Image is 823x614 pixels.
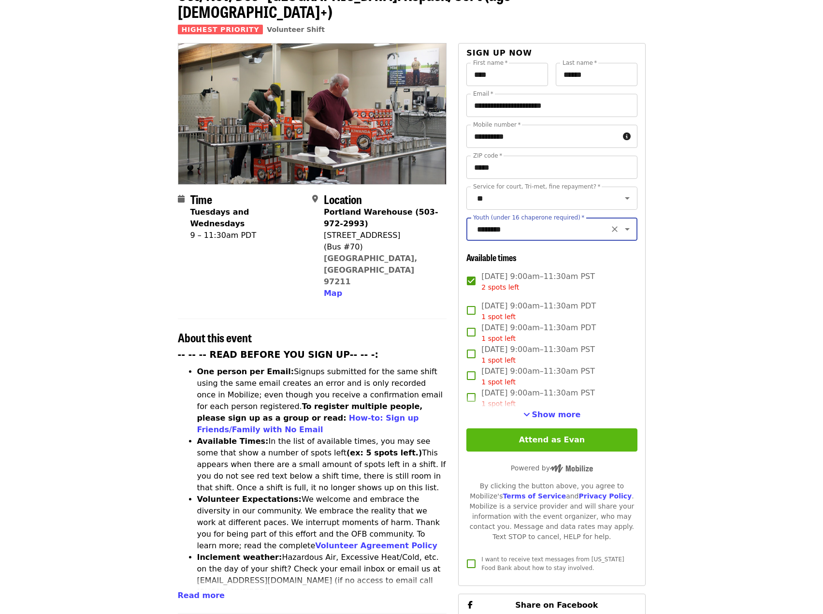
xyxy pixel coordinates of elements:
[197,437,269,446] strong: Available Times:
[197,366,447,436] li: Signups submitted for the same shift using the same email creates an error and is only recorded o...
[532,410,581,419] span: Show more
[523,409,581,421] button: See more timeslots
[190,207,249,228] strong: Tuesdays and Wednesdays
[623,132,631,141] i: circle-info icon
[178,590,225,601] button: Read more
[481,313,516,321] span: 1 spot left
[197,367,294,376] strong: One person per Email:
[197,413,419,434] a: How-to: Sign up Friends/Family with No Email
[315,541,437,550] a: Volunteer Agreement Policy
[197,495,302,504] strong: Volunteer Expectations:
[481,283,519,291] span: 2 spots left
[556,63,637,86] input: Last name
[312,194,318,204] i: map-marker-alt icon
[481,556,624,571] span: I want to receive text messages from [US_STATE] Food Bank about how to stay involved.
[473,122,520,128] label: Mobile number
[466,48,532,58] span: Sign up now
[466,156,637,179] input: ZIP code
[481,344,595,365] span: [DATE] 9:00am–11:30am PST
[473,184,601,190] label: Service for court, Tri-met, fine repayment?
[481,271,595,292] span: [DATE] 9:00am–11:30am PST
[473,91,493,97] label: Email
[347,448,422,457] strong: (ex: 5 spots left.)
[473,60,508,66] label: First name
[563,60,597,66] label: Last name
[481,365,595,387] span: [DATE] 9:00am–11:30am PST
[481,400,516,408] span: 1 spot left
[473,153,502,159] label: ZIP code
[324,288,342,299] button: Map
[466,125,619,148] input: Mobile number
[178,591,225,600] span: Read more
[324,207,438,228] strong: Portland Warehouse (503-972-2993)
[481,378,516,386] span: 1 spot left
[608,222,621,236] button: Clear
[466,251,517,263] span: Available times
[197,436,447,494] li: In the list of available times, you may see some that show a number of spots left This appears wh...
[178,25,263,34] span: Highest Priority
[473,215,584,220] label: Youth (under 16 chaperone required)
[511,464,593,472] span: Powered by
[190,190,212,207] span: Time
[621,191,634,205] button: Open
[324,289,342,298] span: Map
[178,194,185,204] i: calendar icon
[550,464,593,473] img: Powered by Mobilize
[324,230,439,241] div: [STREET_ADDRESS]
[197,494,447,552] li: We welcome and embrace the diversity in our community. We embrace the reality that we work at dif...
[515,600,598,610] span: Share on Facebook
[178,44,447,184] img: Oct/Nov/Dec - Portland: Repack/Sort (age 16+) organized by Oregon Food Bank
[197,553,282,562] strong: Inclement weather:
[481,335,516,342] span: 1 spot left
[190,230,304,241] div: 9 – 11:30am PDT
[481,300,596,322] span: [DATE] 9:00am–11:30am PDT
[466,94,637,117] input: Email
[324,241,439,253] div: (Bus #70)
[578,492,632,500] a: Privacy Policy
[178,329,252,346] span: About this event
[197,552,447,610] li: Hazardous Air, Excessive Heat/Cold, etc. on the day of your shift? Check your email inbox or emai...
[466,428,637,452] button: Attend as Evan
[481,322,596,344] span: [DATE] 9:00am–11:30am PDT
[324,254,418,286] a: [GEOGRAPHIC_DATA], [GEOGRAPHIC_DATA] 97211
[267,26,325,33] a: Volunteer Shift
[621,222,634,236] button: Open
[324,190,362,207] span: Location
[466,481,637,542] div: By clicking the button above, you agree to Mobilize's and . Mobilize is a service provider and wi...
[178,350,379,360] strong: -- -- -- READ BEFORE YOU SIGN UP-- -- -:
[481,356,516,364] span: 1 spot left
[466,63,548,86] input: First name
[481,387,595,409] span: [DATE] 9:00am–11:30am PST
[503,492,566,500] a: Terms of Service
[197,402,423,423] strong: To register multiple people, please sign up as a group or read:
